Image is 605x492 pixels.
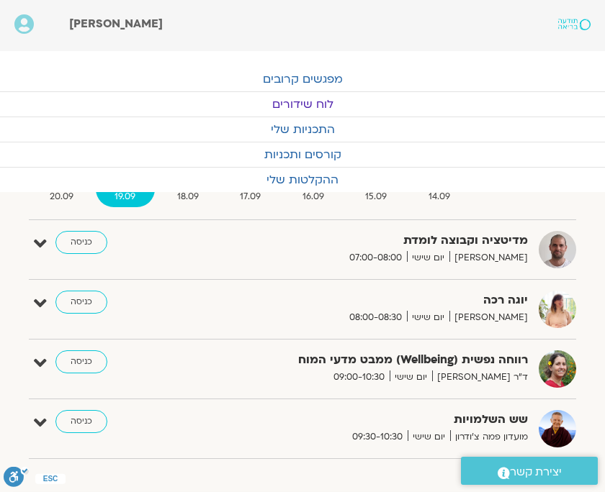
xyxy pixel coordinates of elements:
[55,410,107,433] a: כניסה
[55,291,107,314] a: כניסה
[344,250,407,265] span: 07:00-08:00
[510,463,562,482] span: יצירת קשר
[69,16,163,32] span: [PERSON_NAME]
[158,189,218,204] span: 18.09
[96,189,156,204] span: 19.09
[409,189,470,204] span: 14.09
[450,429,528,445] span: מועדון פמה צ'ודרון
[55,231,107,254] a: כניסה
[449,310,528,325] span: [PERSON_NAME]
[225,231,528,250] strong: מדיטציה וקבוצה לומדת
[344,310,407,325] span: 08:00-08:30
[346,189,407,204] span: 15.09
[347,429,408,445] span: 09:30-10:30
[461,457,598,485] a: יצירת קשר
[328,370,390,385] span: 09:00-10:30
[407,250,449,265] span: יום שישי
[225,410,528,429] strong: שש השלמויות
[283,189,344,204] span: 16.09
[225,350,528,370] strong: רווחה נפשית (Wellbeing) ממבט מדעי המוח
[30,189,93,204] span: 20.09
[449,250,528,265] span: [PERSON_NAME]
[390,370,432,385] span: יום שישי
[432,370,528,385] span: ד"ר [PERSON_NAME]
[55,350,107,373] a: כניסה
[408,429,450,445] span: יום שישי
[225,291,528,310] strong: יוגה רכה
[221,189,281,204] span: 17.09
[407,310,449,325] span: יום שישי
